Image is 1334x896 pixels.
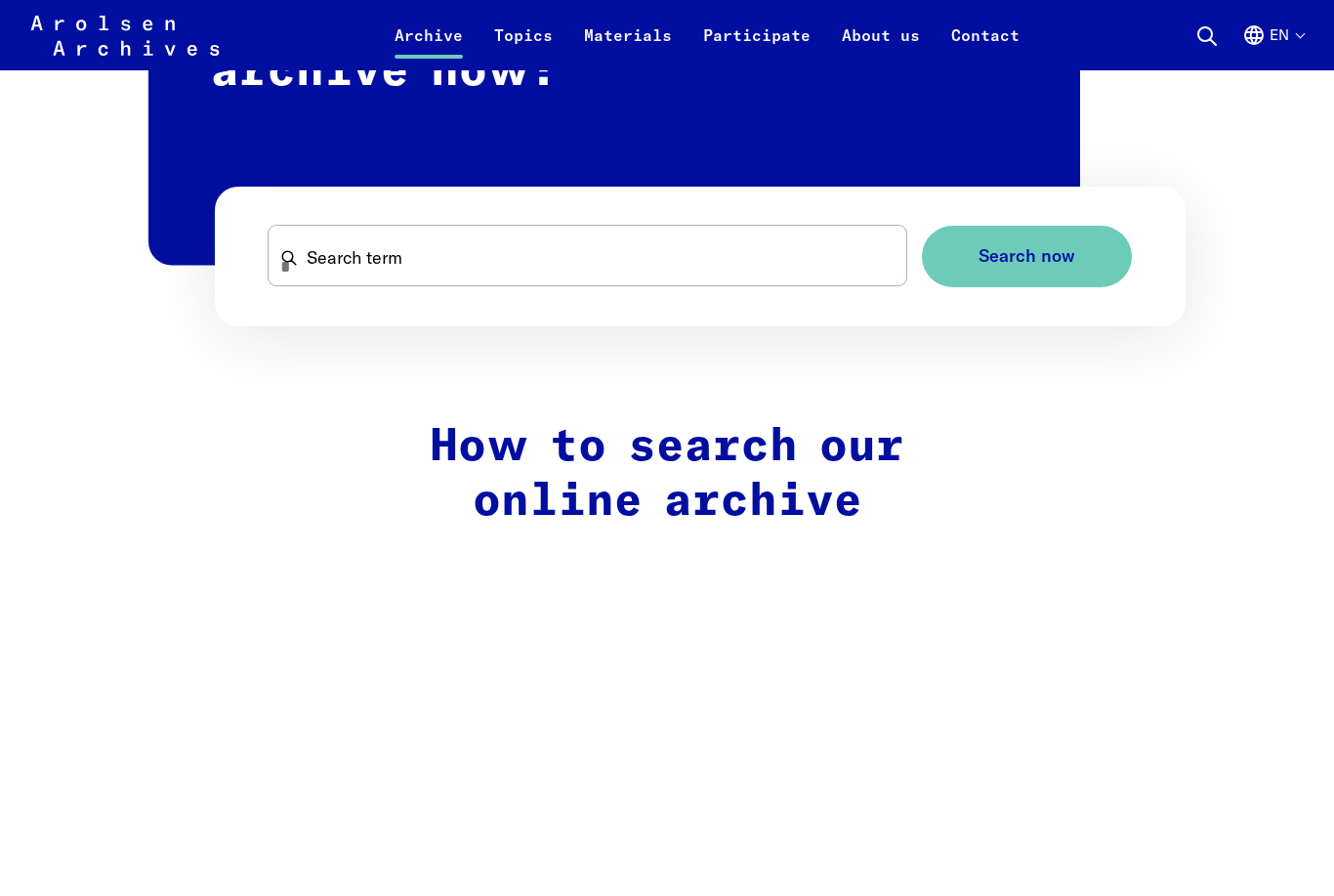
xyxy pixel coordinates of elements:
a: Participate [688,23,826,70]
a: About us [826,23,936,70]
a: Topics [479,23,568,70]
nav: Primary [379,12,1035,59]
span: Search now [979,247,1075,268]
a: Contact [936,23,1035,70]
button: Search now [922,227,1132,288]
a: Archive [379,23,479,70]
button: English, language selection [1242,23,1304,70]
h2: How to search our online archive [254,421,1080,531]
a: Materials [568,23,688,70]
